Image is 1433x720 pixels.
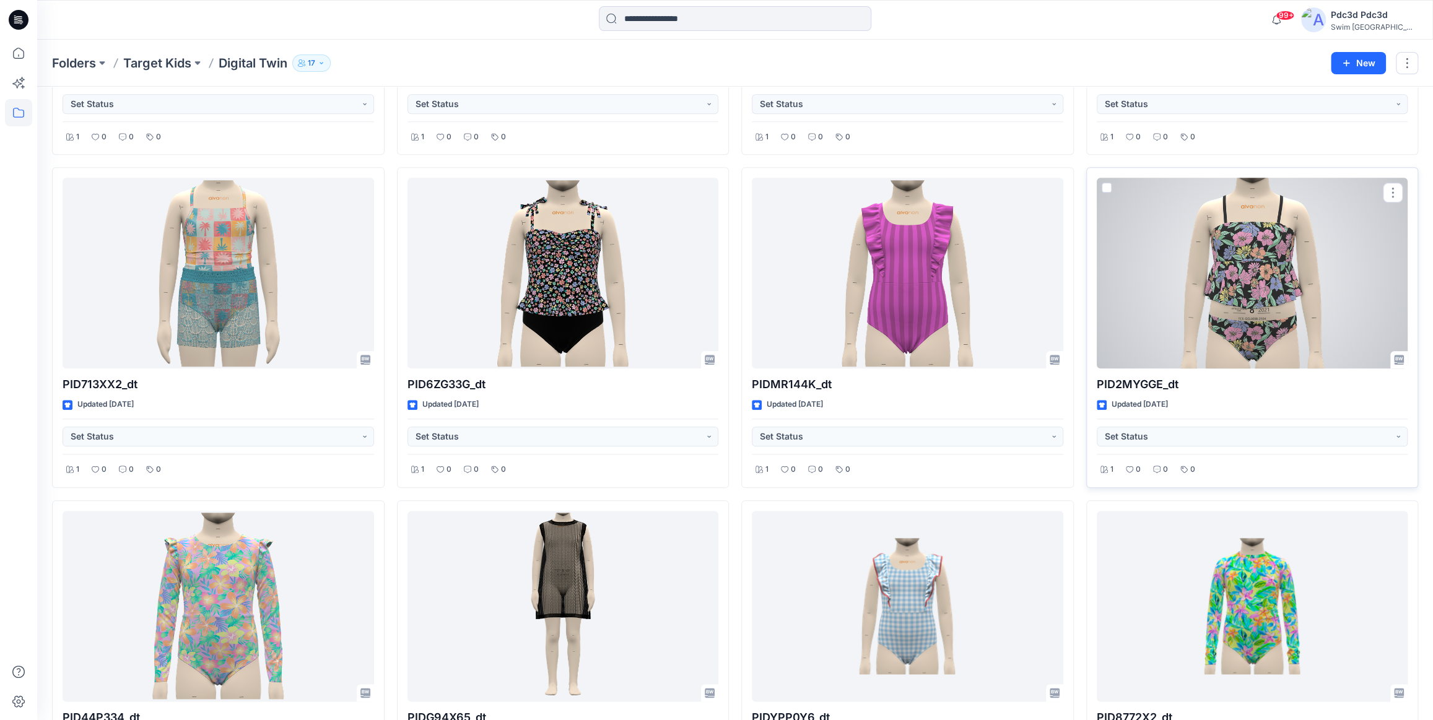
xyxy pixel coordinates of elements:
[76,463,79,476] p: 1
[1136,463,1141,476] p: 0
[1136,131,1141,144] p: 0
[791,463,796,476] p: 0
[52,54,96,72] a: Folders
[1163,463,1168,476] p: 0
[765,463,769,476] p: 1
[818,131,823,144] p: 0
[407,376,719,393] p: PID6ZG33G_dt
[422,398,479,411] p: Updated [DATE]
[129,131,134,144] p: 0
[1301,7,1326,32] img: avatar
[407,511,719,701] a: PIDG94X65_dt
[1110,131,1113,144] p: 1
[765,131,769,144] p: 1
[129,463,134,476] p: 0
[102,463,107,476] p: 0
[407,178,719,368] a: PID6ZG33G_dt
[501,463,506,476] p: 0
[446,131,451,144] p: 0
[292,54,331,72] button: 17
[818,463,823,476] p: 0
[219,54,287,72] p: Digital Twin
[1331,52,1386,74] button: New
[1331,7,1418,22] div: Pdc3d Pdc3d
[1097,376,1408,393] p: PID2MYGGE_dt
[1163,131,1168,144] p: 0
[1097,178,1408,368] a: PID2MYGGE_dt
[1190,131,1195,144] p: 0
[102,131,107,144] p: 0
[1276,11,1294,20] span: 99+
[77,398,134,411] p: Updated [DATE]
[1097,511,1408,701] a: PID8772X2_dt
[123,54,191,72] a: Target Kids
[63,376,374,393] p: PID713XX2_dt
[474,463,479,476] p: 0
[845,131,850,144] p: 0
[63,178,374,368] a: PID713XX2_dt
[156,131,161,144] p: 0
[421,131,424,144] p: 1
[421,463,424,476] p: 1
[752,178,1063,368] a: PIDMR144K_dt
[791,131,796,144] p: 0
[446,463,451,476] p: 0
[63,511,374,701] a: PID44P334_dt
[474,131,479,144] p: 0
[156,463,161,476] p: 0
[76,131,79,144] p: 1
[767,398,823,411] p: Updated [DATE]
[308,56,315,70] p: 17
[1190,463,1195,476] p: 0
[845,463,850,476] p: 0
[501,131,506,144] p: 0
[1331,22,1418,32] div: Swim [GEOGRAPHIC_DATA]
[1112,398,1168,411] p: Updated [DATE]
[752,376,1063,393] p: PIDMR144K_dt
[752,511,1063,701] a: PIDYPP0Y6_dt
[1110,463,1113,476] p: 1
